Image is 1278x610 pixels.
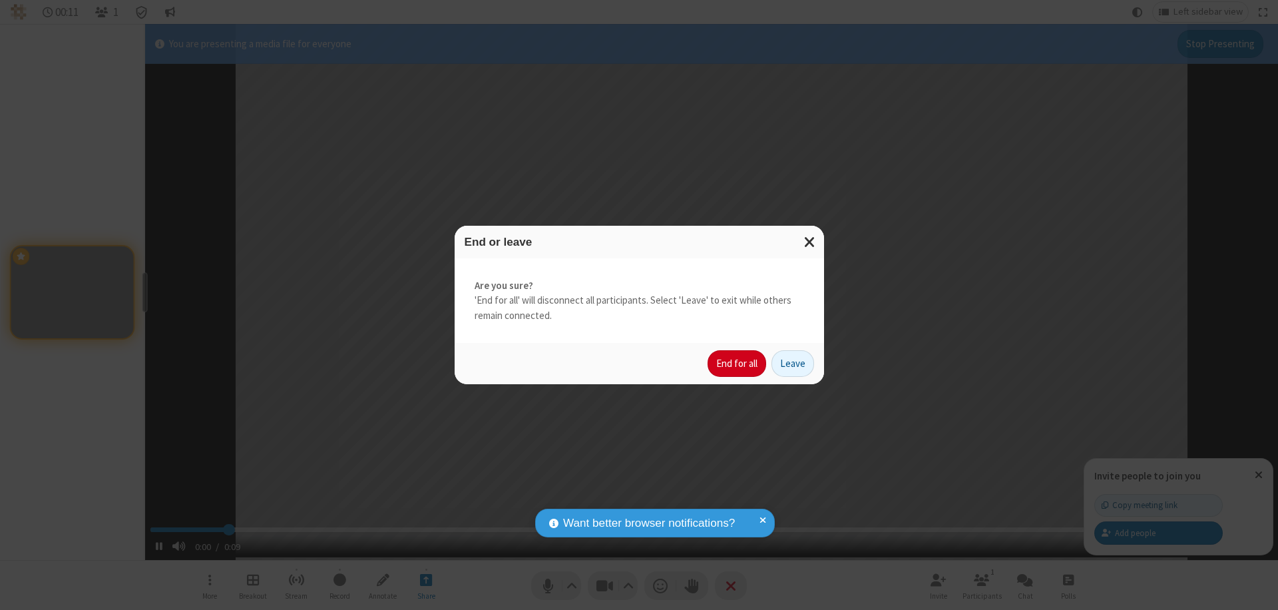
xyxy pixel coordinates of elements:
strong: Are you sure? [475,278,804,294]
button: Leave [771,350,814,377]
button: Close modal [796,226,824,258]
button: End for all [708,350,766,377]
h3: End or leave [465,236,814,248]
div: 'End for all' will disconnect all participants. Select 'Leave' to exit while others remain connec... [455,258,824,344]
span: Want better browser notifications? [563,515,735,532]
